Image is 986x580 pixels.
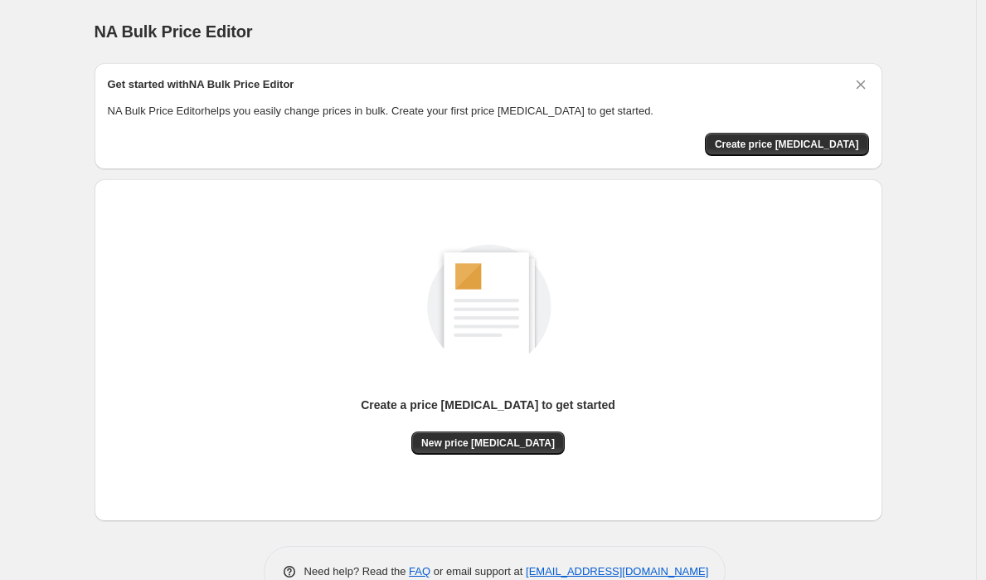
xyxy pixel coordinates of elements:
p: NA Bulk Price Editor helps you easily change prices in bulk. Create your first price [MEDICAL_DAT... [108,103,869,119]
a: FAQ [409,565,430,578]
span: NA Bulk Price Editor [95,22,253,41]
p: Create a price [MEDICAL_DATA] to get started [361,397,615,413]
button: Create price change job [705,133,869,156]
a: [EMAIL_ADDRESS][DOMAIN_NAME] [526,565,708,578]
span: Create price [MEDICAL_DATA] [715,138,859,151]
button: Dismiss card [852,76,869,93]
h2: Get started with NA Bulk Price Editor [108,76,294,93]
span: New price [MEDICAL_DATA] [421,436,555,450]
button: New price [MEDICAL_DATA] [411,431,565,455]
span: or email support at [430,565,526,578]
span: Need help? Read the [304,565,410,578]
